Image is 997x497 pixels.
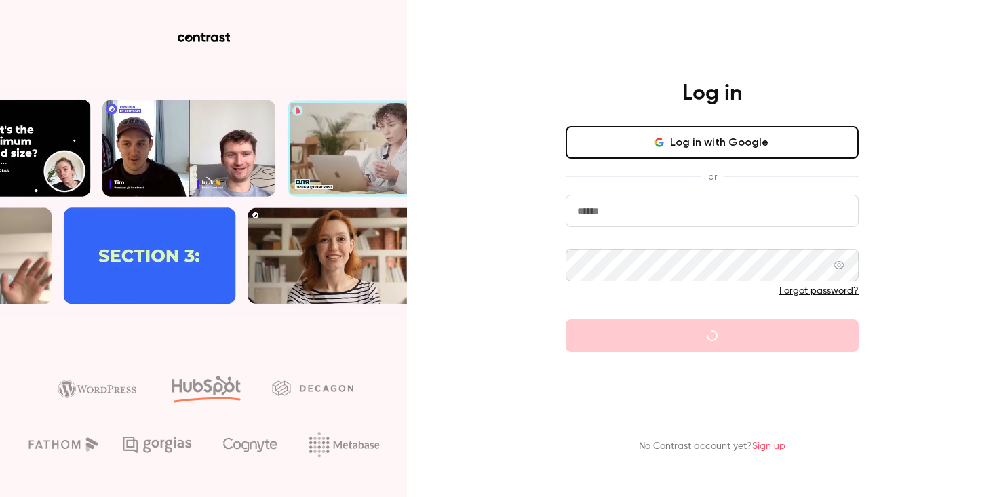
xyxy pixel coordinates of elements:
[701,170,724,184] span: or
[779,286,859,296] a: Forgot password?
[752,441,785,451] a: Sign up
[272,380,353,395] img: decagon
[682,80,742,107] h4: Log in
[639,439,785,454] p: No Contrast account yet?
[566,126,859,159] button: Log in with Google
